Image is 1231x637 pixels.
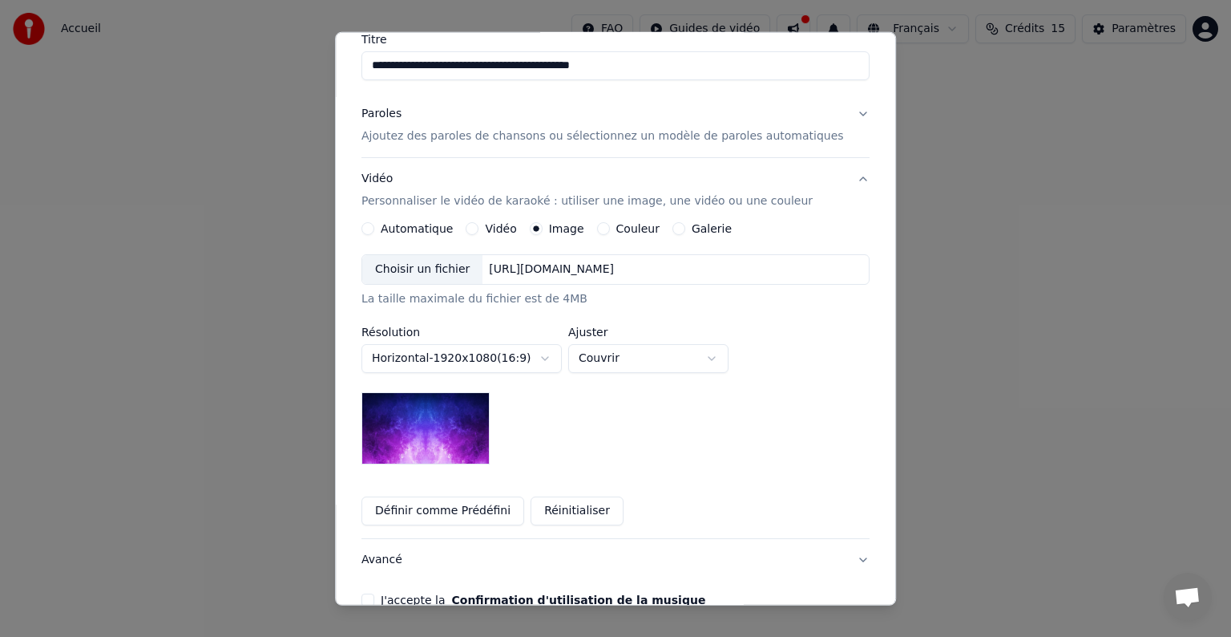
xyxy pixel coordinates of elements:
button: Réinitialiser [531,497,624,525]
p: Ajoutez des paroles de chansons ou sélectionnez un modèle de paroles automatiques [361,128,844,144]
button: Avancé [361,539,870,581]
div: Vidéo [361,171,813,209]
label: Résolution [361,327,562,338]
button: J'accepte la [452,594,706,606]
div: Paroles [361,106,402,122]
p: Personnaliser le vidéo de karaoké : utiliser une image, une vidéo ou une couleur [361,193,813,209]
label: Titre [361,34,870,45]
button: VidéoPersonnaliser le vidéo de karaoké : utiliser une image, une vidéo ou une couleur [361,158,870,222]
label: Automatique [381,223,453,234]
label: J'accepte la [381,594,705,606]
div: VidéoPersonnaliser le vidéo de karaoké : utiliser une image, une vidéo ou une couleur [361,222,870,538]
label: Couleur [616,223,660,234]
button: ParolesAjoutez des paroles de chansons ou sélectionnez un modèle de paroles automatiques [361,93,870,157]
label: Image [549,223,584,234]
label: Ajuster [568,327,729,338]
div: Choisir un fichier [362,255,482,284]
label: Galerie [692,223,732,234]
div: La taille maximale du fichier est de 4MB [361,291,870,307]
div: [URL][DOMAIN_NAME] [483,262,621,278]
button: Définir comme Prédéfini [361,497,524,525]
label: Vidéo [486,223,517,234]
